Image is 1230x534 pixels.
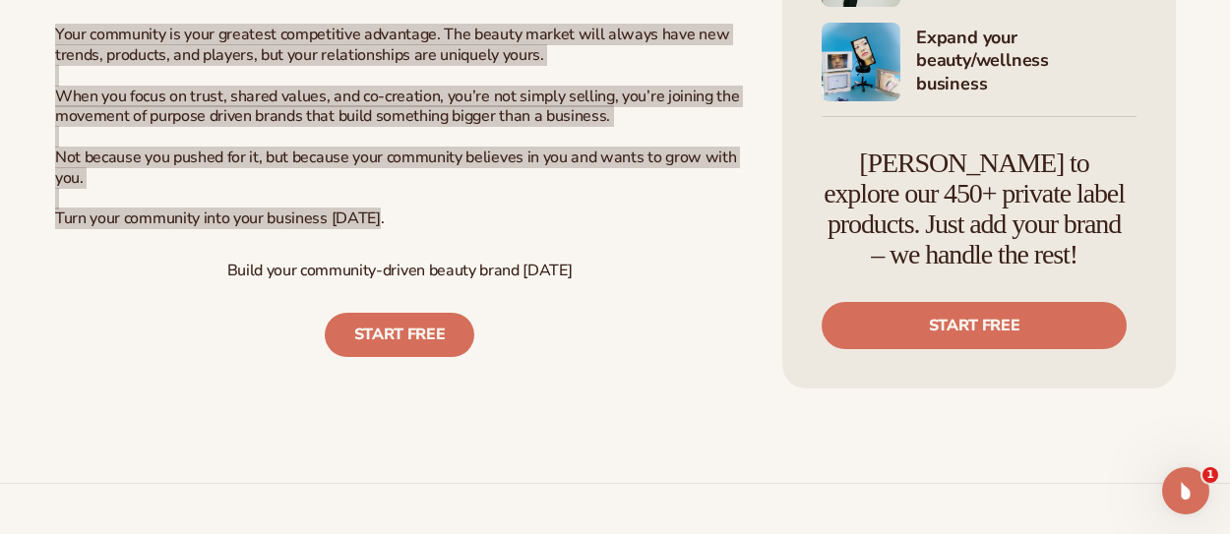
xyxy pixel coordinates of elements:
iframe: Intercom live chat [1162,467,1209,514]
h4: [PERSON_NAME] to explore our 450+ private label products. Just add your brand – we handle the rest! [822,149,1127,270]
span: Your community is your greatest competitive advantage. The beauty market will always have new tre... [55,24,729,66]
span: Turn your community into your business [DATE]. [55,208,384,229]
a: START FREE [325,313,475,357]
span: 1 [1202,467,1218,483]
img: Shopify Image 7 [822,23,900,101]
h4: Expand your beauty/wellness business [916,27,1137,97]
p: Build your community-driven beauty brand [DATE] [55,261,744,281]
span: When you focus on trust, shared values, and co-creation, you’re not simply selling, you’re joinin... [55,86,739,128]
a: Shopify Image 7 Expand your beauty/wellness business [822,23,1137,101]
span: Not because you pushed for it, but because your community believes in you and wants to grow with ... [55,147,736,189]
a: Start free [822,302,1127,349]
